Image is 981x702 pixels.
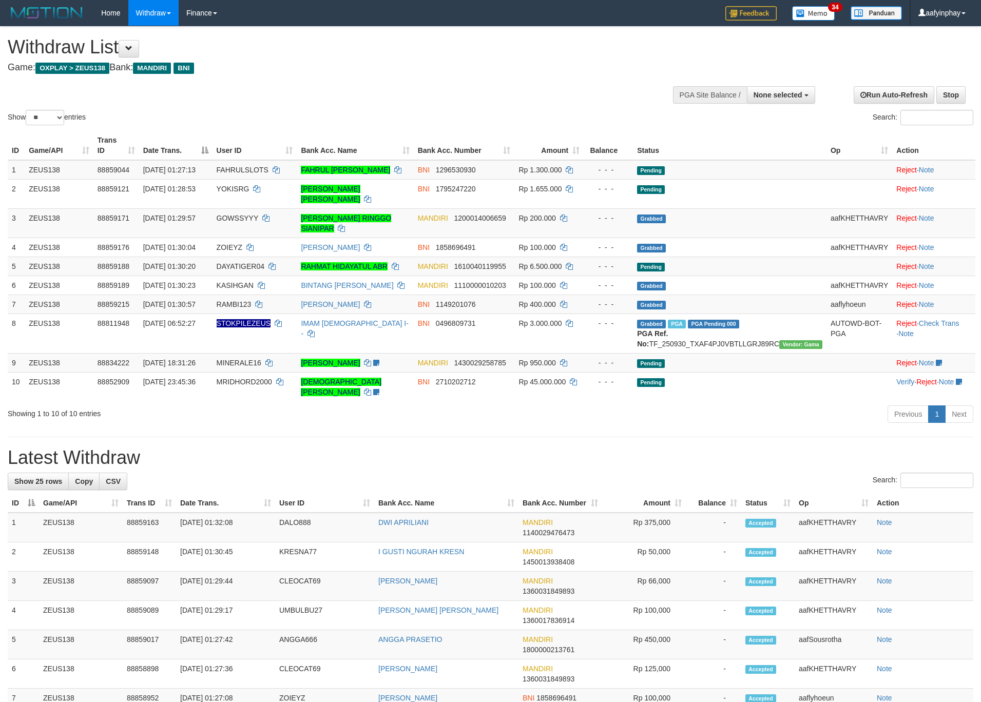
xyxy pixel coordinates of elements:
[896,378,914,386] a: Verify
[686,542,741,572] td: -
[25,372,93,401] td: ZEUS138
[436,243,476,251] span: Copy 1858696491 to clipboard
[518,494,602,513] th: Bank Acc. Number: activate to sort column ascending
[39,572,123,601] td: ZEUS138
[454,262,506,270] span: Copy 1610040119955 to clipboard
[779,340,822,349] span: Vendor URL: https://trx31.1velocity.biz
[896,300,917,308] a: Reject
[8,179,25,208] td: 2
[418,378,430,386] span: BNI
[378,577,437,585] a: [PERSON_NAME]
[518,281,555,289] span: Rp 100.000
[93,131,139,160] th: Trans ID: activate to sort column ascending
[98,300,129,308] span: 88859215
[892,179,975,208] td: ·
[523,529,574,537] span: Copy 1140029476473 to clipboard
[588,280,629,290] div: - - -
[523,665,553,673] span: MANDIRI
[826,208,892,238] td: aafKHETTHAVRY
[637,185,665,194] span: Pending
[8,542,39,572] td: 2
[826,276,892,295] td: aafKHETTHAVRY
[301,214,391,232] a: [PERSON_NAME] RINGGO SIANIPAR
[892,372,975,401] td: · ·
[378,635,442,643] a: ANGGA PRASETIO
[8,5,86,21] img: MOTION_logo.png
[745,665,776,674] span: Accepted
[213,131,297,160] th: User ID: activate to sort column ascending
[602,572,686,601] td: Rp 66,000
[588,261,629,271] div: - - -
[518,300,555,308] span: Rp 400.000
[518,243,555,251] span: Rp 100.000
[436,378,476,386] span: Copy 2710202712 to clipboard
[176,494,275,513] th: Date Trans.: activate to sort column ascending
[795,572,873,601] td: aafKHETTHAVRY
[851,6,902,20] img: panduan.png
[275,494,374,513] th: User ID: activate to sort column ascending
[637,215,666,223] span: Grabbed
[688,320,739,328] span: PGA Pending
[919,281,934,289] a: Note
[98,319,129,327] span: 88811948
[301,166,390,174] a: FAHRUL [PERSON_NAME]
[98,185,129,193] span: 88859121
[8,572,39,601] td: 3
[900,473,973,488] input: Search:
[143,359,196,367] span: [DATE] 18:31:26
[877,606,892,614] a: Note
[523,646,574,654] span: Copy 1800000213761 to clipboard
[588,299,629,309] div: - - -
[725,6,777,21] img: Feedback.jpg
[25,353,93,372] td: ZEUS138
[217,185,249,193] span: YOKISRG
[98,262,129,270] span: 88859188
[8,238,25,257] td: 4
[176,572,275,601] td: [DATE] 01:29:44
[68,473,100,490] a: Copy
[8,447,973,468] h1: Latest Withdraw
[414,131,515,160] th: Bank Acc. Number: activate to sort column ascending
[518,319,562,327] span: Rp 3.000.000
[8,208,25,238] td: 3
[143,185,196,193] span: [DATE] 01:28:53
[686,494,741,513] th: Balance: activate to sort column ascending
[176,513,275,542] td: [DATE] 01:32:08
[25,131,93,160] th: Game/API: activate to sort column ascending
[25,208,93,238] td: ZEUS138
[39,513,123,542] td: ZEUS138
[877,548,892,556] a: Note
[301,300,360,308] a: [PERSON_NAME]
[896,319,917,327] a: Reject
[523,577,553,585] span: MANDIRI
[826,295,892,314] td: aaflyhoeun
[26,110,64,125] select: Showentries
[795,630,873,659] td: aafSousrotha
[378,665,437,673] a: [PERSON_NAME]
[123,542,176,572] td: 88859148
[25,257,93,276] td: ZEUS138
[418,214,448,222] span: MANDIRI
[828,3,842,12] span: 34
[123,572,176,601] td: 88859097
[75,477,93,485] span: Copy
[176,542,275,572] td: [DATE] 01:30:45
[25,295,93,314] td: ZEUS138
[896,214,917,222] a: Reject
[892,257,975,276] td: ·
[745,607,776,615] span: Accepted
[795,659,873,689] td: aafKHETTHAVRY
[686,572,741,601] td: -
[892,276,975,295] td: ·
[143,281,196,289] span: [DATE] 01:30:23
[133,63,171,74] span: MANDIRI
[518,378,566,386] span: Rp 45.000.000
[143,262,196,270] span: [DATE] 01:30:20
[536,694,576,702] span: Copy 1858696491 to clipboard
[795,513,873,542] td: aafKHETTHAVRY
[143,243,196,251] span: [DATE] 01:30:04
[275,572,374,601] td: CLEOCAT69
[792,6,835,21] img: Button%20Memo.svg
[916,378,937,386] a: Reject
[826,131,892,160] th: Op: activate to sort column ascending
